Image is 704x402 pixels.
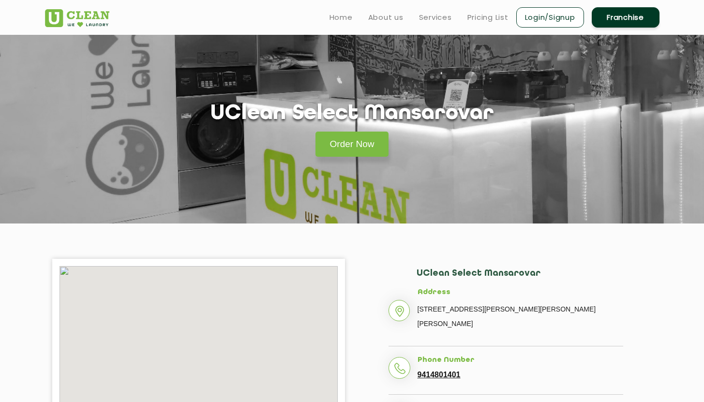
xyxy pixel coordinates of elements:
[592,7,659,28] a: Franchise
[418,356,623,365] h5: Phone Number
[210,102,494,126] h1: UClean Select Mansarovar
[45,9,109,27] img: UClean Laundry and Dry Cleaning
[419,12,452,23] a: Services
[418,371,461,379] a: 9414801401
[330,12,353,23] a: Home
[418,302,623,331] p: [STREET_ADDRESS][PERSON_NAME][PERSON_NAME][PERSON_NAME]
[467,12,509,23] a: Pricing List
[418,288,623,297] h5: Address
[417,268,623,288] h2: UClean Select Mansarovar
[516,7,584,28] a: Login/Signup
[368,12,404,23] a: About us
[315,132,389,157] a: Order Now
